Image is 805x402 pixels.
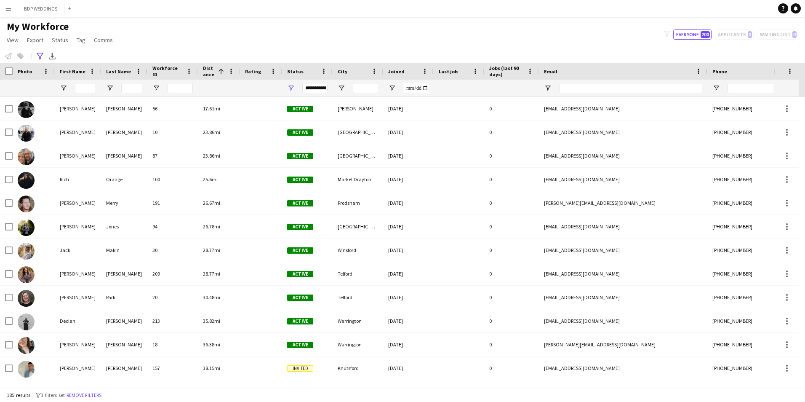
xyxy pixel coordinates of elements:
[287,153,313,159] span: Active
[55,239,101,262] div: Jack
[544,84,552,92] button: Open Filter Menu
[35,51,45,61] app-action-btn: Advanced filters
[203,105,220,112] span: 17.61mi
[484,215,539,238] div: 0
[77,36,85,44] span: Tag
[383,239,434,262] div: [DATE]
[287,84,295,92] button: Open Filter Menu
[101,239,147,262] div: Makin
[101,262,147,285] div: [PERSON_NAME]
[147,356,198,380] div: 157
[55,286,101,309] div: [PERSON_NAME]
[55,144,101,167] div: [PERSON_NAME]
[168,83,193,93] input: Workforce ID Filter Input
[484,191,539,214] div: 0
[287,318,313,324] span: Active
[101,333,147,356] div: [PERSON_NAME]
[712,68,727,75] span: Phone
[203,200,220,206] span: 26.67mi
[287,247,313,254] span: Active
[18,361,35,378] img: Anthony Lewis
[383,286,434,309] div: [DATE]
[101,168,147,191] div: Orange
[121,83,142,93] input: Last Name Filter Input
[287,342,313,348] span: Active
[203,176,218,182] span: 25.6mi
[287,295,313,301] span: Active
[388,84,396,92] button: Open Filter Menu
[383,144,434,167] div: [DATE]
[383,333,434,356] div: [DATE]
[383,121,434,144] div: [DATE]
[338,68,347,75] span: City
[383,309,434,332] div: [DATE]
[47,51,57,61] app-action-btn: Export XLSX
[539,333,707,356] div: [PERSON_NAME][EMAIL_ADDRESS][DOMAIN_NAME]
[203,365,220,371] span: 38.15mi
[383,262,434,285] div: [DATE]
[65,391,103,400] button: Remove filters
[55,168,101,191] div: Rich
[539,97,707,120] div: [EMAIL_ADDRESS][DOMAIN_NAME]
[203,341,220,348] span: 36.38mi
[287,224,313,230] span: Active
[27,36,43,44] span: Export
[338,84,345,92] button: Open Filter Menu
[147,121,198,144] div: 10
[403,83,429,93] input: Joined Filter Input
[333,333,383,356] div: Warrington
[287,365,313,372] span: Invited
[3,35,22,46] a: View
[333,215,383,238] div: [GEOGRAPHIC_DATA]
[353,83,378,93] input: City Filter Input
[101,121,147,144] div: [PERSON_NAME]
[75,83,96,93] input: First Name Filter Input
[383,356,434,380] div: [DATE]
[544,68,557,75] span: Email
[484,286,539,309] div: 0
[55,215,101,238] div: [PERSON_NAME]
[539,144,707,167] div: [EMAIL_ADDRESS][DOMAIN_NAME]
[147,239,198,262] div: 30
[539,262,707,285] div: [EMAIL_ADDRESS][DOMAIN_NAME]
[287,106,313,112] span: Active
[147,191,198,214] div: 191
[94,36,113,44] span: Comms
[55,333,101,356] div: [PERSON_NAME]
[147,144,198,167] div: 87
[101,286,147,309] div: Park
[484,121,539,144] div: 0
[489,65,524,78] span: Jobs (last 90 days)
[147,333,198,356] div: 18
[333,121,383,144] div: [GEOGRAPHIC_DATA]
[383,97,434,120] div: [DATE]
[18,148,35,165] img: Pete Johnson
[152,65,183,78] span: Workforce ID
[333,97,383,120] div: [PERSON_NAME]
[101,215,147,238] div: Jones
[18,290,35,307] img: Louise Park
[539,215,707,238] div: [EMAIL_ADDRESS][DOMAIN_NAME]
[333,168,383,191] div: Market Drayton
[388,68,405,75] span: Joined
[147,309,198,332] div: 213
[287,271,313,277] span: Active
[101,356,147,380] div: [PERSON_NAME]
[539,356,707,380] div: [EMAIL_ADDRESS][DOMAIN_NAME]
[48,35,72,46] a: Status
[106,84,114,92] button: Open Filter Menu
[484,262,539,285] div: 0
[17,0,64,17] button: BDP WEDDINGS
[333,144,383,167] div: [GEOGRAPHIC_DATA]
[18,219,35,236] img: Nichola Jones
[41,392,65,398] span: 3 filters set
[484,309,539,332] div: 0
[203,294,220,300] span: 30.48mi
[333,286,383,309] div: Telford
[383,168,434,191] div: [DATE]
[101,97,147,120] div: [PERSON_NAME]
[203,129,220,135] span: 23.86mi
[439,68,458,75] span: Last job
[484,239,539,262] div: 0
[712,84,720,92] button: Open Filter Menu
